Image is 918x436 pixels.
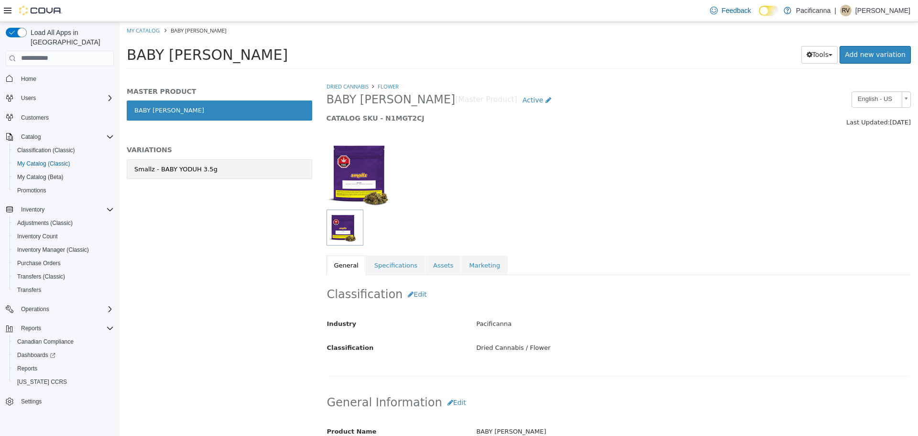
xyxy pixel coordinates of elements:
[27,28,114,47] span: Load All Apps in [GEOGRAPHIC_DATA]
[13,145,79,156] a: Classification (Classic)
[732,70,778,85] span: English - US
[13,363,41,374] a: Reports
[13,158,114,169] span: My Catalog (Classic)
[10,283,118,297] button: Transfers
[10,144,118,157] button: Classification (Classic)
[17,273,65,280] span: Transfers (Classic)
[10,157,118,170] button: My Catalog (Classic)
[2,394,118,408] button: Settings
[17,303,114,315] span: Operations
[350,318,798,335] div: Dried Cannabis / Flower
[342,234,388,254] a: Marketing
[207,61,249,68] a: Dried Cannabis
[17,187,46,194] span: Promotions
[13,349,59,361] a: Dashboards
[17,219,73,227] span: Adjustments (Classic)
[7,5,40,12] a: My Catalog
[258,61,279,68] a: Flower
[17,396,45,407] a: Settings
[17,303,53,315] button: Operations
[17,92,114,104] span: Users
[17,286,41,294] span: Transfers
[247,234,306,254] a: Specifications
[13,257,65,269] a: Purchase Orders
[17,365,37,372] span: Reports
[13,271,114,282] span: Transfers (Classic)
[10,375,118,389] button: [US_STATE] CCRS
[13,185,50,196] a: Promotions
[17,204,114,215] span: Inventory
[21,94,36,102] span: Users
[13,257,114,269] span: Purchase Orders
[21,324,41,332] span: Reports
[17,112,53,123] a: Customers
[720,24,791,42] a: Add new variation
[13,336,114,347] span: Canadian Compliance
[350,402,798,418] div: BABY [PERSON_NAME]
[840,5,852,16] div: Rachael Veenstra
[10,243,118,257] button: Inventory Manager (Classic)
[17,338,74,346] span: Canadian Compliance
[10,257,118,270] button: Purchase Orders
[13,158,74,169] a: My Catalog (Classic)
[732,69,791,86] a: English - US
[21,133,41,141] span: Catalog
[7,24,168,41] span: BABY [PERSON_NAME]
[10,216,118,230] button: Adjustments (Classic)
[207,234,247,254] a: General
[855,5,910,16] p: [PERSON_NAME]
[2,203,118,216] button: Inventory
[21,398,42,405] span: Settings
[17,395,114,407] span: Settings
[207,116,281,188] img: 150
[306,234,341,254] a: Assets
[17,378,67,386] span: [US_STATE] CCRS
[207,92,642,101] h5: CATALOG SKU - N1MGT2CJ
[2,72,118,86] button: Home
[403,74,424,82] span: Active
[17,92,40,104] button: Users
[51,5,107,12] span: BABY [PERSON_NAME]
[17,112,114,123] span: Customers
[208,298,237,305] span: Industry
[10,170,118,184] button: My Catalog (Beta)
[17,323,114,334] span: Reports
[13,271,69,282] a: Transfers (Classic)
[2,91,118,105] button: Users
[2,111,118,124] button: Customers
[10,348,118,362] a: Dashboards
[17,246,89,254] span: Inventory Manager (Classic)
[13,336,77,347] a: Canadian Compliance
[13,145,114,156] span: Classification (Classic)
[10,335,118,348] button: Canadian Compliance
[13,171,67,183] a: My Catalog (Beta)
[2,302,118,316] button: Operations
[2,130,118,144] button: Catalog
[13,244,93,256] a: Inventory Manager (Classic)
[17,323,45,334] button: Reports
[17,160,70,168] span: My Catalog (Classic)
[13,185,114,196] span: Promotions
[10,184,118,197] button: Promotions
[759,6,779,16] input: Dark Mode
[17,173,64,181] span: My Catalog (Beta)
[17,233,58,240] span: Inventory Count
[13,363,114,374] span: Reports
[207,70,336,85] span: BABY [PERSON_NAME]
[727,97,770,104] span: Last Updated:
[7,65,193,74] h5: MASTER PRODUCT
[13,376,71,388] a: [US_STATE] CCRS
[13,231,114,242] span: Inventory Count
[21,75,36,83] span: Home
[7,78,193,99] a: BABY [PERSON_NAME]
[17,131,114,143] span: Catalog
[842,5,850,16] span: RV
[17,73,114,85] span: Home
[17,351,55,359] span: Dashboards
[21,206,44,213] span: Inventory
[19,6,62,15] img: Cova
[10,270,118,283] button: Transfers (Classic)
[13,376,114,388] span: Washington CCRS
[21,114,49,122] span: Customers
